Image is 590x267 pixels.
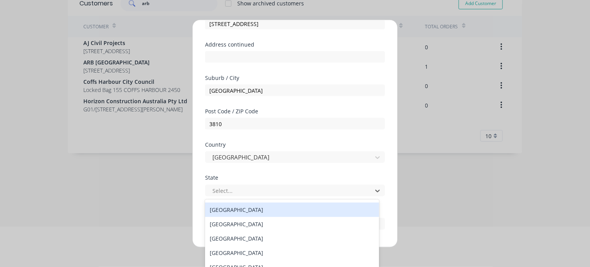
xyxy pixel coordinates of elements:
div: Post Code / ZIP Code [205,109,385,114]
div: Country [205,142,385,147]
div: [GEOGRAPHIC_DATA] [205,217,379,231]
div: [GEOGRAPHIC_DATA] [205,231,379,246]
div: State [205,175,385,181]
div: [GEOGRAPHIC_DATA] [205,203,379,217]
div: Suburb / City [205,75,385,81]
div: [GEOGRAPHIC_DATA] [205,246,379,260]
div: Address continued [205,42,385,47]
